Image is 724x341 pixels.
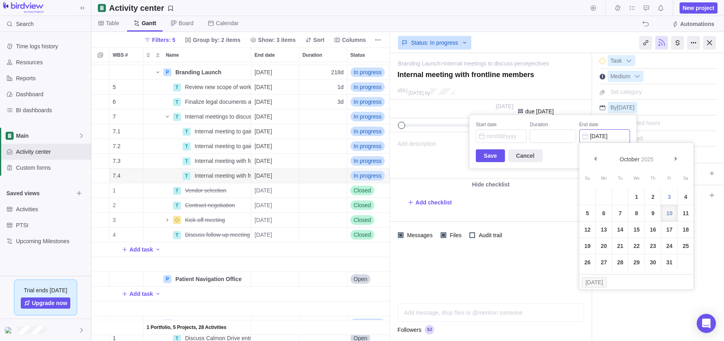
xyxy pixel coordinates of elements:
span: Sunday [585,176,590,180]
a: 26 [579,254,595,270]
button: [DATE] [582,278,607,287]
input: End date [579,129,630,143]
a: 27 [596,254,612,270]
a: 10 [661,205,677,221]
a: 11 [678,205,694,221]
a: 23 [645,238,661,254]
span: Next [674,157,678,161]
a: 18 [678,222,694,238]
a: 8 [629,205,644,221]
div: Start date [476,121,527,129]
span: Tuesday [618,176,623,180]
span: Wednesday [634,176,640,180]
span: 2025 [641,156,654,163]
a: 21 [612,238,628,254]
span: Cancel [508,149,543,162]
a: 19 [579,238,595,254]
span: October [620,156,640,163]
a: Next [668,151,686,168]
span: Save [484,151,497,161]
span: Prev [593,157,597,161]
span: Thursday [651,176,656,180]
span: Save [476,149,505,162]
a: 24 [661,238,677,254]
a: 2 [645,189,661,205]
a: Prev [587,151,605,168]
a: 7 [612,205,628,221]
a: 16 [645,222,661,238]
a: 25 [678,238,694,254]
a: 14 [612,222,628,238]
a: 6 [596,205,612,221]
a: 15 [629,222,644,238]
a: 12 [579,222,595,238]
input: Duration [530,129,576,143]
span: Friday [668,176,671,180]
span: Monday [601,176,607,180]
div: End date [579,121,630,129]
a: 9 [645,205,661,221]
a: 17 [661,222,677,238]
a: 30 [645,254,661,270]
a: 20 [596,238,612,254]
span: Saturday [683,176,688,180]
div: Duration [530,121,576,129]
a: 3 [661,189,677,205]
a: 22 [629,238,644,254]
a: 28 [612,254,628,270]
span: Cancel [516,151,535,161]
a: 4 [678,189,694,205]
input: Start date [476,129,527,143]
a: 29 [629,254,644,270]
a: 31 [661,254,677,270]
a: 1 [629,189,644,205]
a: 13 [596,222,612,238]
a: 5 [579,205,595,221]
